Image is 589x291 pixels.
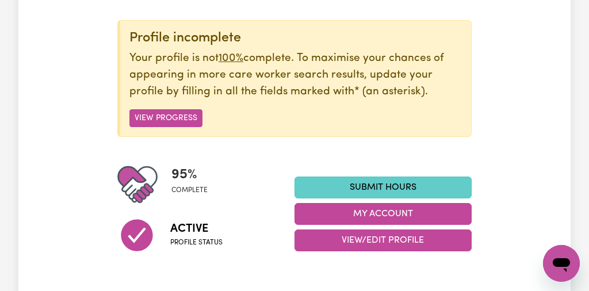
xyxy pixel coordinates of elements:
span: Profile status [170,238,223,248]
span: 95 % [171,164,208,185]
iframe: Button to launch messaging window [543,245,580,282]
a: Submit Hours [294,177,472,198]
u: 100% [219,53,243,64]
div: Profile incomplete [129,30,462,46]
p: Your profile is not complete. To maximise your chances of appearing in more care worker search re... [129,51,462,100]
div: Profile completeness: 95% [171,164,217,205]
span: an asterisk [354,86,425,97]
button: My Account [294,203,472,225]
span: complete [171,185,208,196]
button: View Progress [129,109,202,127]
button: View/Edit Profile [294,229,472,251]
span: Active [170,220,223,238]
